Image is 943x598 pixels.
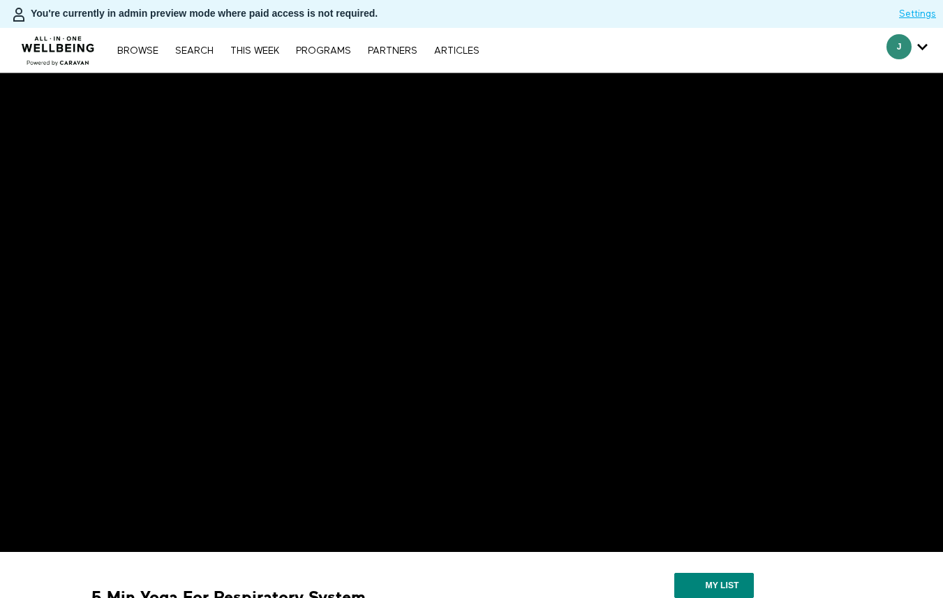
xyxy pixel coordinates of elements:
[223,46,286,56] a: THIS WEEK
[16,26,101,68] img: CARAVAN
[110,46,165,56] a: Browse
[10,6,27,23] img: person-bdfc0eaa9744423c596e6e1c01710c89950b1dff7c83b5d61d716cfd8139584f.svg
[427,46,487,56] a: ARTICLES
[168,46,221,56] a: Search
[361,46,424,56] a: PARTNERS
[289,46,358,56] a: PROGRAMS
[876,28,938,73] div: Secondary
[674,573,753,598] button: My list
[899,7,936,21] a: Settings
[110,43,486,57] nav: Primary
